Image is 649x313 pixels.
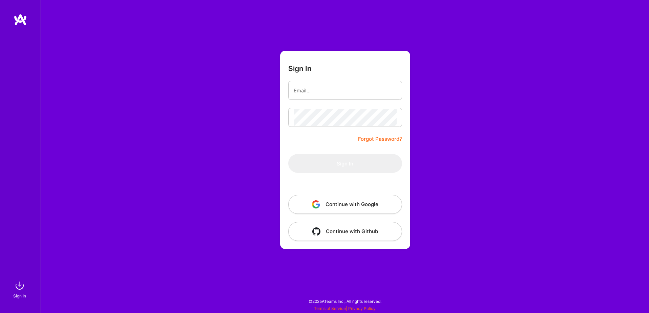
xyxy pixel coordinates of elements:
[14,279,26,299] a: sign inSign In
[358,135,402,143] a: Forgot Password?
[14,14,27,26] img: logo
[348,306,376,311] a: Privacy Policy
[312,227,320,236] img: icon
[314,306,346,311] a: Terms of Service
[288,222,402,241] button: Continue with Github
[288,154,402,173] button: Sign In
[288,64,312,73] h3: Sign In
[288,195,402,214] button: Continue with Google
[13,292,26,299] div: Sign In
[314,306,376,311] span: |
[41,293,649,310] div: © 2025 ATeams Inc., All rights reserved.
[294,82,397,99] input: Email...
[312,200,320,208] img: icon
[13,279,26,292] img: sign in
